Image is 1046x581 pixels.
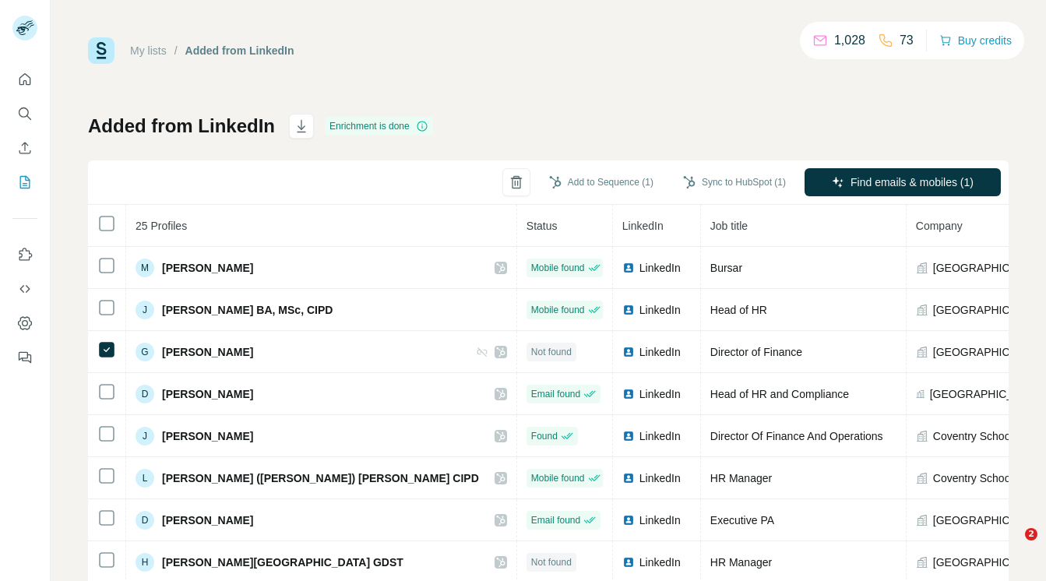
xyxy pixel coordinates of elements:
[622,430,635,442] img: LinkedIn logo
[12,309,37,337] button: Dashboard
[710,220,748,232] span: Job title
[531,303,585,317] span: Mobile found
[325,117,433,136] div: Enrichment is done
[174,43,178,58] li: /
[88,114,275,139] h1: Added from LinkedIn
[538,171,664,194] button: Add to Sequence (1)
[162,260,253,276] span: [PERSON_NAME]
[136,427,154,445] div: J
[639,428,681,444] span: LinkedIn
[136,553,154,572] div: H
[993,528,1030,565] iframe: Intercom live chat
[639,302,681,318] span: LinkedIn
[639,386,681,402] span: LinkedIn
[162,470,479,486] span: [PERSON_NAME] ([PERSON_NAME]) [PERSON_NAME] CIPD
[162,344,253,360] span: [PERSON_NAME]
[639,344,681,360] span: LinkedIn
[185,43,294,58] div: Added from LinkedIn
[136,385,154,403] div: D
[622,556,635,569] img: LinkedIn logo
[136,469,154,488] div: L
[162,512,253,528] span: [PERSON_NAME]
[531,471,585,485] span: Mobile found
[639,470,681,486] span: LinkedIn
[12,168,37,196] button: My lists
[136,343,154,361] div: G
[162,555,403,570] span: [PERSON_NAME][GEOGRAPHIC_DATA] GDST
[531,555,572,569] span: Not found
[531,261,585,275] span: Mobile found
[622,262,635,274] img: LinkedIn logo
[710,388,849,400] span: Head of HR and Compliance
[710,430,883,442] span: Director Of Finance And Operations
[710,304,767,316] span: Head of HR
[527,220,558,232] span: Status
[162,302,333,318] span: [PERSON_NAME] BA, MSc, CIPD
[12,241,37,269] button: Use Surfe on LinkedIn
[672,171,797,194] button: Sync to HubSpot (1)
[710,514,774,526] span: Executive PA
[710,556,772,569] span: HR Manager
[88,37,114,64] img: Surfe Logo
[622,346,635,358] img: LinkedIn logo
[531,345,572,359] span: Not found
[12,100,37,128] button: Search
[12,275,37,303] button: Use Surfe API
[130,44,167,57] a: My lists
[710,262,742,274] span: Bursar
[1025,528,1037,541] span: 2
[900,31,914,50] p: 73
[622,472,635,484] img: LinkedIn logo
[710,346,802,358] span: Director of Finance
[622,514,635,526] img: LinkedIn logo
[136,511,154,530] div: D
[12,65,37,93] button: Quick start
[136,301,154,319] div: J
[136,220,187,232] span: 25 Profiles
[531,513,580,527] span: Email found
[805,168,1001,196] button: Find emails & mobiles (1)
[622,220,664,232] span: LinkedIn
[531,429,558,443] span: Found
[162,386,253,402] span: [PERSON_NAME]
[639,512,681,528] span: LinkedIn
[710,472,772,484] span: HR Manager
[639,260,681,276] span: LinkedIn
[622,388,635,400] img: LinkedIn logo
[639,555,681,570] span: LinkedIn
[136,259,154,277] div: M
[12,343,37,371] button: Feedback
[851,174,974,190] span: Find emails & mobiles (1)
[939,30,1012,51] button: Buy credits
[622,304,635,316] img: LinkedIn logo
[916,220,963,232] span: Company
[834,31,865,50] p: 1,028
[531,387,580,401] span: Email found
[162,428,253,444] span: [PERSON_NAME]
[12,134,37,162] button: Enrich CSV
